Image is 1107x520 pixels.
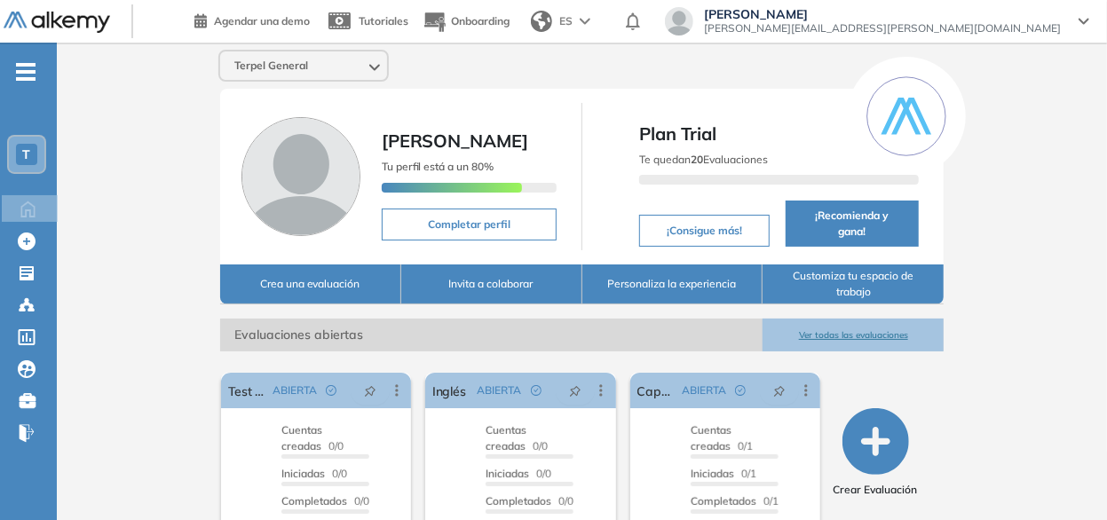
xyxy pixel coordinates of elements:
[531,385,542,396] span: check-circle
[382,160,494,173] span: Tu perfil está a un 80%
[704,21,1061,35] span: [PERSON_NAME][EMAIL_ADDRESS][PERSON_NAME][DOMAIN_NAME]
[763,264,944,304] button: Customiza tu espacio de trabajo
[639,215,770,247] button: ¡Consigue más!
[531,11,552,32] img: world
[486,494,551,508] span: Completados
[639,153,768,166] span: Te quedan Evaluaciones
[773,383,786,398] span: pushpin
[228,373,265,408] a: Test de Personalidad
[682,382,726,398] span: ABIERTA
[432,373,465,408] a: Inglés
[760,376,799,405] button: pushpin
[787,314,1107,520] div: Widget de chat
[451,14,510,28] span: Onboarding
[486,423,526,453] span: Cuentas creadas
[281,423,344,453] span: 0/0
[220,319,763,351] span: Evaluaciones abiertas
[569,383,581,398] span: pushpin
[281,467,347,480] span: 0/0
[787,314,1107,520] iframe: Chat Widget
[478,382,522,398] span: ABIERTA
[326,385,336,396] span: check-circle
[273,382,317,398] span: ABIERTA
[382,130,529,152] span: [PERSON_NAME]
[691,423,753,453] span: 0/1
[735,385,746,396] span: check-circle
[691,494,756,508] span: Completados
[691,494,779,508] span: 0/1
[486,494,573,508] span: 0/0
[423,3,510,41] button: Onboarding
[786,201,919,247] button: ¡Recomienda y gana!
[23,147,31,162] span: T
[691,467,734,480] span: Iniciadas
[281,494,369,508] span: 0/0
[194,9,310,30] a: Agendar una demo
[486,423,548,453] span: 0/0
[637,373,675,408] a: Capacidad de Aprendizaje
[486,467,529,480] span: Iniciadas
[401,264,582,304] button: Invita a colaborar
[639,121,919,147] span: Plan Trial
[214,14,310,28] span: Agendar una demo
[559,13,573,29] span: ES
[281,494,347,508] span: Completados
[763,319,944,351] button: Ver todas las evaluaciones
[382,209,557,240] button: Completar perfil
[691,467,756,480] span: 0/1
[691,423,731,453] span: Cuentas creadas
[16,70,36,74] i: -
[351,376,390,405] button: pushpin
[220,264,401,304] button: Crea una evaluación
[580,18,590,25] img: arrow
[486,467,551,480] span: 0/0
[281,423,322,453] span: Cuentas creadas
[582,264,763,304] button: Personaliza la experiencia
[704,7,1061,21] span: [PERSON_NAME]
[556,376,595,405] button: pushpin
[234,59,308,73] span: Terpel General
[691,153,703,166] b: 20
[4,12,110,34] img: Logo
[359,14,408,28] span: Tutoriales
[281,467,325,480] span: Iniciadas
[241,117,360,236] img: Foto de perfil
[364,383,376,398] span: pushpin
